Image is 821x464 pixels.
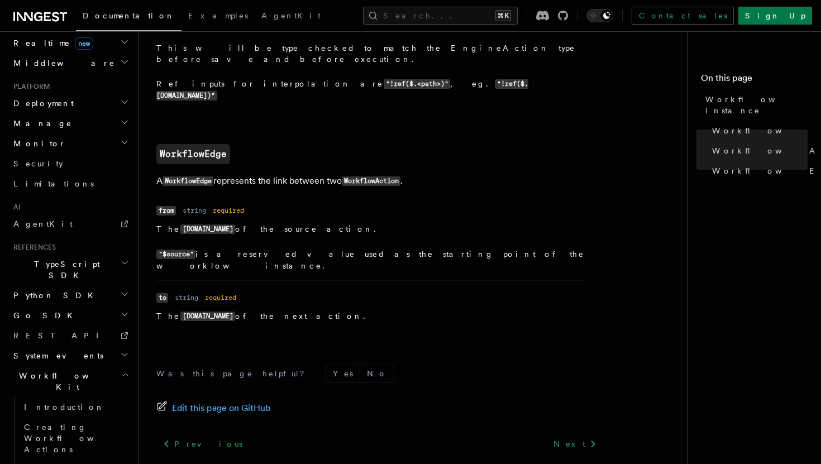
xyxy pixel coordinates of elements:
span: Middleware [9,58,115,69]
button: Realtimenew [9,33,131,53]
a: Introduction [20,397,131,417]
span: Workflow instance [705,94,808,116]
button: Toggle dark mode [586,9,613,22]
span: Documentation [83,11,175,20]
p: A represents the link between two . [156,173,603,189]
a: Limitations [9,174,131,194]
p: Was this page helpful? [156,368,312,379]
a: Security [9,154,131,174]
a: REST API [9,326,131,346]
a: Next [547,434,603,454]
a: Sign Up [738,7,812,25]
code: WorkflowEdge [163,176,213,186]
span: new [75,37,93,50]
span: AgentKit [13,219,73,228]
span: AI [9,203,21,212]
span: Workflow Kit [9,370,122,393]
h4: On this page [701,71,808,89]
a: Documentation [76,3,182,31]
span: Python SDK [9,290,100,301]
span: References [9,243,56,252]
button: Monitor [9,133,131,154]
p: is a reserved value used as the starting point of the worklow instance. [156,248,585,271]
a: Workflow [708,121,808,141]
span: Security [13,159,63,168]
code: "$source" [156,250,195,259]
a: WorkflowEdge [156,144,230,164]
span: Manage [9,118,72,129]
span: Edit this page on GitHub [172,400,271,416]
button: Middleware [9,53,131,73]
button: System events [9,346,131,366]
span: Realtime [9,37,93,49]
span: System events [9,350,103,361]
kbd: ⌘K [495,10,511,21]
span: Go SDK [9,310,79,321]
dd: string [175,293,198,302]
a: Contact sales [632,7,734,25]
button: Manage [9,113,131,133]
button: Go SDK [9,305,131,326]
code: to [156,293,168,303]
a: AgentKit [255,3,327,30]
a: Workflow instance [701,89,808,121]
code: "!ref($.<path>)" [384,79,450,89]
p: Ref inputs for interpolation are , eg. [156,78,585,102]
span: AgentKit [261,11,321,20]
a: Creating Workflow Actions [20,417,131,460]
button: No [360,365,394,382]
code: from [156,206,176,216]
p: This will be type checked to match the EngineAction type before save and before execution. [156,42,585,65]
a: Examples [182,3,255,30]
a: Previous [156,434,249,454]
span: REST API [13,331,108,340]
span: Deployment [9,98,74,109]
a: AgentKit [9,214,131,234]
a: Edit this page on GitHub [156,400,271,416]
span: Limitations [13,179,94,188]
code: [DOMAIN_NAME] [180,224,235,234]
p: The of the next action. [156,310,585,322]
span: Creating Workflow Actions [24,423,121,454]
code: WorkflowAction [342,176,400,186]
span: Workflow [712,125,809,136]
span: Monitor [9,138,66,149]
span: Introduction [24,403,104,412]
button: Yes [326,365,360,382]
p: The of the source action. [156,223,585,235]
span: Examples [188,11,248,20]
dd: required [213,206,244,215]
button: Workflow Kit [9,366,131,397]
button: Deployment [9,93,131,113]
a: WorkflowAction [708,141,808,161]
a: WorkflowEdge [708,161,808,181]
button: Python SDK [9,285,131,305]
button: TypeScript SDK [9,254,131,285]
code: [DOMAIN_NAME] [180,312,235,321]
button: Search...⌘K [363,7,518,25]
dd: required [205,293,236,302]
dd: string [183,206,206,215]
span: Platform [9,82,50,91]
span: TypeScript SDK [9,259,121,281]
